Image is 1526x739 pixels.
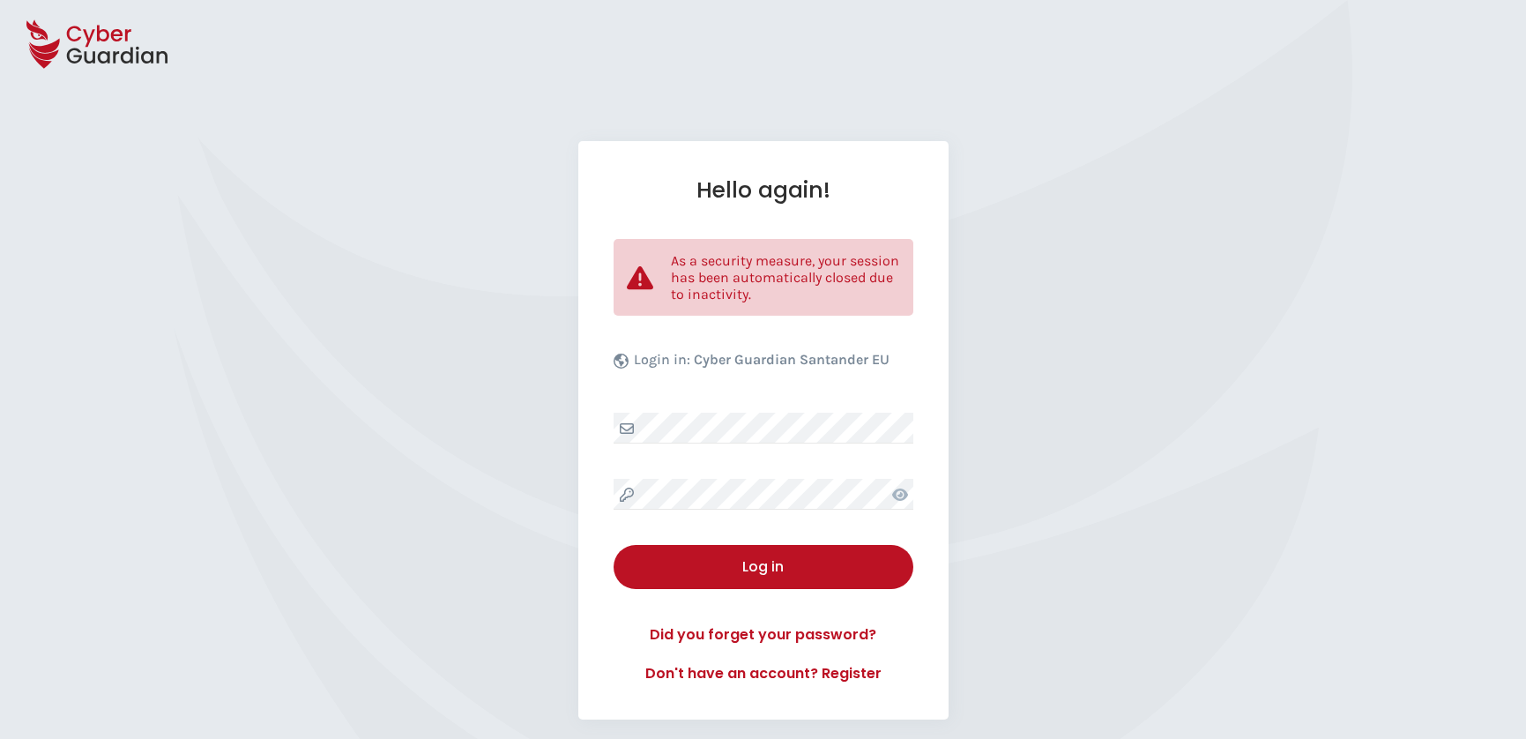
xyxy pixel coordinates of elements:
[671,252,900,302] p: As a security measure, your session has been automatically closed due to inactivity.
[634,351,890,377] p: Login in:
[614,663,913,684] a: Don't have an account? Register
[614,176,913,204] h1: Hello again!
[694,351,890,368] b: Cyber Guardian Santander EU
[614,624,913,646] a: Did you forget your password?
[627,556,900,578] div: Log in
[614,545,913,589] button: Log in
